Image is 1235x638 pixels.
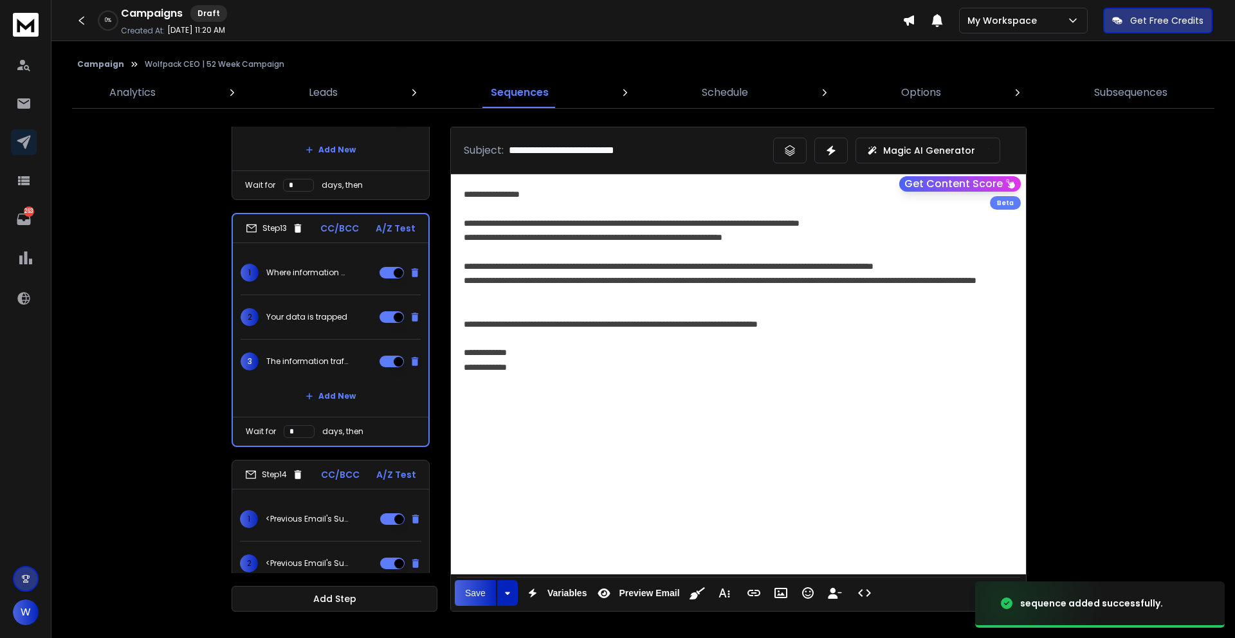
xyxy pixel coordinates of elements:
[899,176,1021,192] button: Get Content Score
[24,206,34,217] p: 263
[893,77,949,108] a: Options
[145,59,284,69] p: Wolfpack CEO | 52 Week Campaign
[190,5,227,22] div: Draft
[901,85,941,100] p: Options
[796,580,820,606] button: Emoticons
[1086,77,1175,108] a: Subsequences
[592,580,682,606] button: Preview Email
[769,580,793,606] button: Insert Image (⌘P)
[295,137,366,163] button: Add New
[13,599,39,625] button: W
[11,206,37,232] a: 263
[376,468,416,481] p: A/Z Test
[121,26,165,36] p: Created At:
[455,580,496,606] button: Save
[266,356,349,367] p: The information traffic jam
[246,426,276,437] p: Wait for
[266,268,349,278] p: Where information goes to die
[491,85,549,100] p: Sequences
[520,580,590,606] button: Variables
[376,222,416,235] p: A/Z Test
[266,312,347,322] p: Your data is trapped
[245,469,304,480] div: Step 14
[1130,14,1203,27] p: Get Free Credits
[616,588,682,599] span: Preview Email
[295,383,366,409] button: Add New
[320,222,359,235] p: CC/BCC
[694,77,756,108] a: Schedule
[742,580,766,606] button: Insert Link (⌘K)
[246,223,304,234] div: Step 13
[309,85,338,100] p: Leads
[483,77,556,108] a: Sequences
[13,13,39,37] img: logo
[1103,8,1212,33] button: Get Free Credits
[1020,597,1163,610] div: sequence added successfully.
[240,554,258,572] span: 2
[241,352,259,370] span: 3
[241,308,259,326] span: 2
[102,77,163,108] a: Analytics
[241,264,259,282] span: 1
[266,514,348,524] p: <Previous Email's Subject>
[266,558,348,569] p: <Previous Email's Subject>
[712,580,736,606] button: More Text
[883,144,975,157] p: Magic AI Generator
[823,580,847,606] button: Insert Unsubscribe Link
[232,213,430,447] li: Step13CC/BCCA/Z Test1Where information goes to die2Your data is trapped3The information traffic j...
[855,138,1000,163] button: Magic AI Generator
[245,180,275,190] p: Wait for
[545,588,590,599] span: Variables
[1094,85,1167,100] p: Subsequences
[322,180,363,190] p: days, then
[301,77,345,108] a: Leads
[322,426,363,437] p: days, then
[321,468,360,481] p: CC/BCC
[464,143,504,158] p: Subject:
[685,580,709,606] button: Clean HTML
[77,59,124,69] button: Campaign
[240,510,258,528] span: 1
[232,586,437,612] button: Add Step
[702,85,748,100] p: Schedule
[167,25,225,35] p: [DATE] 11:20 AM
[109,85,156,100] p: Analytics
[852,580,877,606] button: Code View
[121,6,183,21] h1: Campaigns
[990,196,1021,210] div: Beta
[967,14,1042,27] p: My Workspace
[105,17,111,24] p: 0 %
